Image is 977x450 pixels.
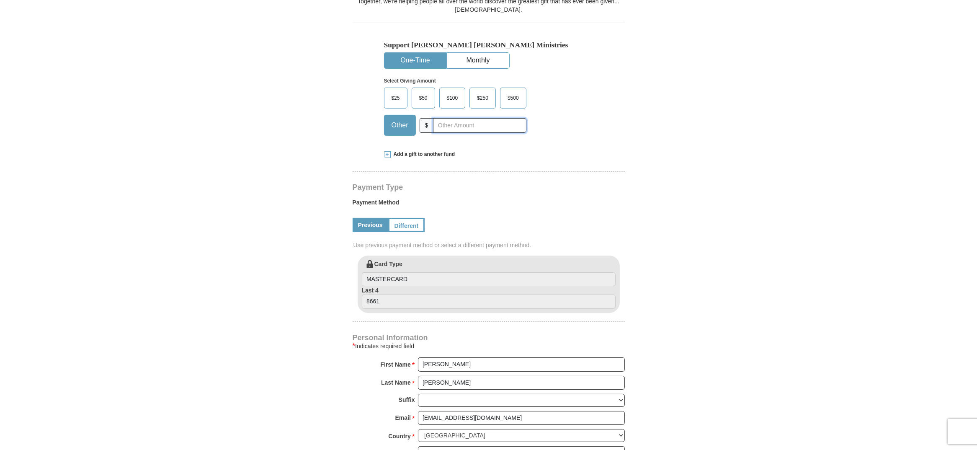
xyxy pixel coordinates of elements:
strong: First Name [381,359,411,370]
input: Other Amount [433,118,526,133]
label: Payment Method [353,198,625,211]
a: Different [388,218,425,232]
span: $100 [443,92,462,104]
input: Last 4 [362,295,616,309]
strong: Select Giving Amount [384,78,436,84]
strong: Country [388,430,411,442]
button: Monthly [447,53,509,68]
strong: Last Name [381,377,411,388]
strong: Suffix [399,394,415,406]
span: $25 [387,92,404,104]
h4: Personal Information [353,334,625,341]
h4: Payment Type [353,184,625,191]
h5: Support [PERSON_NAME] [PERSON_NAME] Ministries [384,41,593,49]
span: Add a gift to another fund [391,151,455,158]
button: One-Time [384,53,446,68]
span: Use previous payment method or select a different payment method. [353,241,626,249]
span: $ [420,118,434,133]
span: $50 [415,92,432,104]
div: Indicates required field [353,341,625,351]
a: Previous [353,218,388,232]
span: $500 [503,92,523,104]
span: Other [387,119,412,132]
label: Card Type [362,260,616,287]
strong: Email [395,412,411,424]
input: Card Type [362,272,616,287]
span: $250 [473,92,492,104]
label: Last 4 [362,286,616,309]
